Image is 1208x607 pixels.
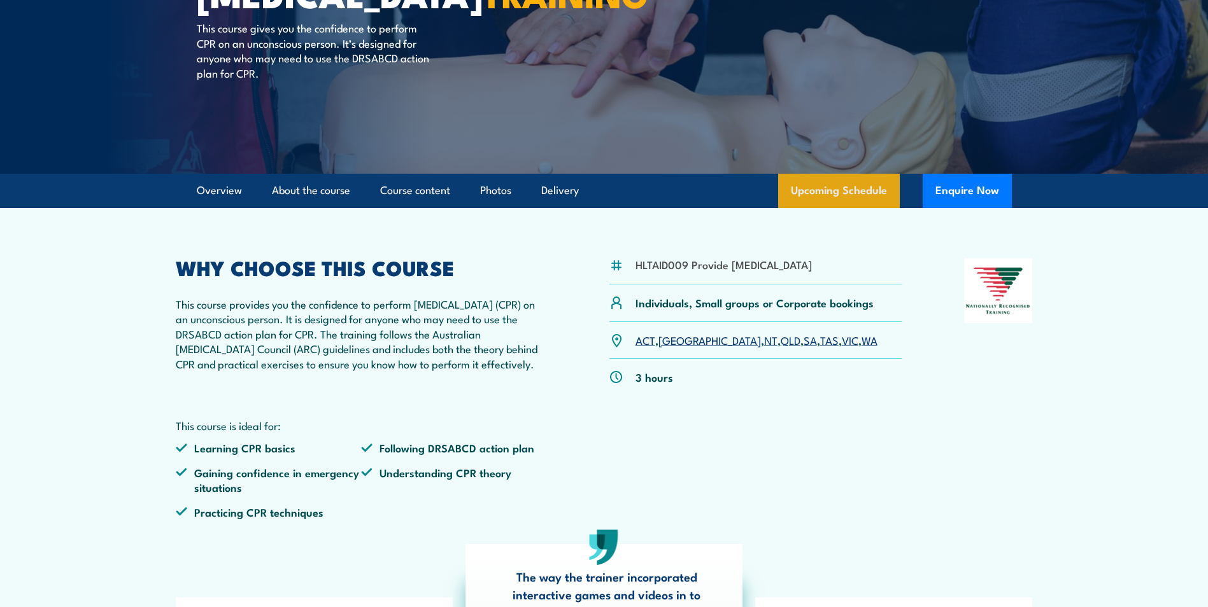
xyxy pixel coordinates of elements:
li: Practicing CPR techniques [176,505,362,519]
img: Nationally Recognised Training logo. [964,258,1033,323]
a: Overview [197,174,242,207]
p: This course provides you the confidence to perform [MEDICAL_DATA] (CPR) on an unconscious person.... [176,297,548,371]
a: Upcoming Schedule [778,174,900,208]
a: [GEOGRAPHIC_DATA] [658,332,761,347]
a: SA [804,332,817,347]
p: 3 hours [636,370,673,384]
a: QLD [781,332,800,347]
p: Individuals, Small groups or Corporate bookings [636,295,874,310]
a: TAS [820,332,839,347]
a: Course content [380,174,450,207]
p: This course gives you the confidence to perform CPR on an unconscious person. It’s designed for a... [197,20,429,80]
button: Enquire Now [923,174,1012,208]
a: Delivery [541,174,579,207]
a: Photos [480,174,511,207]
li: HLTAID009 Provide [MEDICAL_DATA] [636,257,812,272]
a: WA [862,332,878,347]
li: Understanding CPR theory [361,465,547,495]
li: Gaining confidence in emergency situations [176,465,362,495]
p: , , , , , , , [636,333,878,347]
a: About the course [272,174,350,207]
li: Following DRSABCD action plan [361,440,547,455]
h2: WHY CHOOSE THIS COURSE [176,258,548,276]
a: ACT [636,332,655,347]
a: VIC [842,332,858,347]
a: NT [764,332,778,347]
p: This course is ideal for: [176,418,548,433]
li: Learning CPR basics [176,440,362,455]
